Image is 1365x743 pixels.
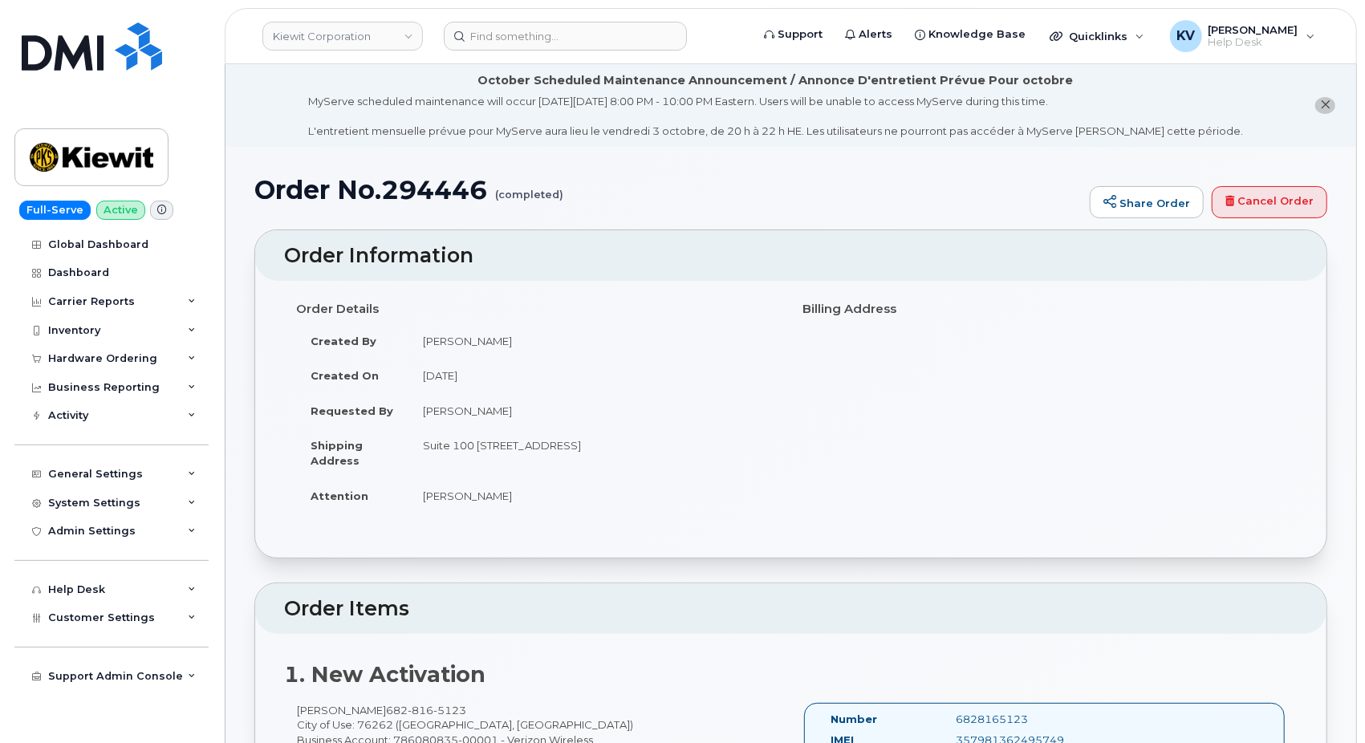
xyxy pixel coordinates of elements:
[296,302,779,316] h4: Order Details
[408,358,779,393] td: [DATE]
[495,176,563,201] small: (completed)
[944,712,1119,727] div: 6828165123
[254,176,1082,204] h1: Order No.294446
[1315,97,1335,114] button: close notification
[1090,186,1204,218] a: Share Order
[408,704,433,717] span: 816
[1295,673,1353,731] iframe: Messenger Launcher
[284,245,1298,267] h2: Order Information
[308,94,1243,139] div: MyServe scheduled maintenance will occur [DATE][DATE] 8:00 PM - 10:00 PM Eastern. Users will be u...
[311,404,393,417] strong: Requested By
[478,72,1074,89] div: October Scheduled Maintenance Announcement / Annonce D'entretient Prévue Pour octobre
[408,393,779,428] td: [PERSON_NAME]
[831,712,878,727] label: Number
[408,428,779,477] td: Suite 100 [STREET_ADDRESS]
[386,704,466,717] span: 682
[284,661,485,688] strong: 1. New Activation
[408,323,779,359] td: [PERSON_NAME]
[1212,186,1327,218] a: Cancel Order
[284,598,1298,620] h2: Order Items
[311,369,379,382] strong: Created On
[311,335,376,347] strong: Created By
[311,489,368,502] strong: Attention
[311,439,363,467] strong: Shipping Address
[433,704,466,717] span: 5123
[803,302,1286,316] h4: Billing Address
[408,478,779,514] td: [PERSON_NAME]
